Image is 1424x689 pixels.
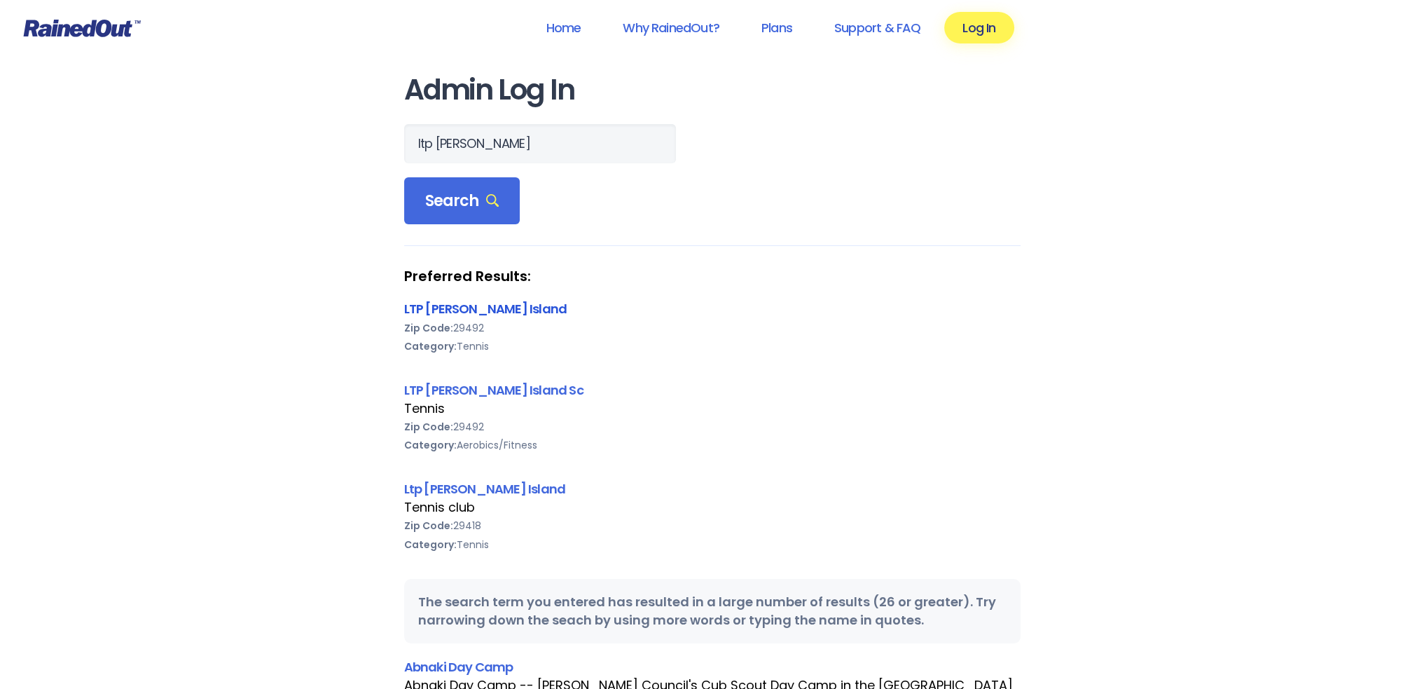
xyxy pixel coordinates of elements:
b: Category: [404,339,457,353]
div: 29492 [404,319,1021,337]
a: Ltp [PERSON_NAME] Island [404,480,566,498]
div: Aerobics/Fitness [404,436,1021,454]
a: Abnaki Day Camp [404,658,513,676]
div: Tennis [404,337,1021,355]
div: Abnaki Day Camp [404,657,1021,676]
div: LTP [PERSON_NAME] Island [404,299,1021,318]
b: Zip Code: [404,519,453,533]
div: Search [404,177,520,225]
div: Tennis [404,535,1021,554]
a: LTP [PERSON_NAME] Island [404,300,567,318]
strong: Preferred Results: [404,267,1021,285]
b: Zip Code: [404,321,453,335]
span: Search [425,191,499,211]
b: Zip Code: [404,420,453,434]
b: Category: [404,438,457,452]
a: Plans [743,12,810,43]
div: LTP [PERSON_NAME] Island Sc [404,381,1021,400]
a: Log In [944,12,1014,43]
div: Ltp [PERSON_NAME] Island [404,479,1021,498]
a: Support & FAQ [816,12,939,43]
a: Why RainedOut? [604,12,738,43]
input: Search Orgs… [404,124,676,163]
div: Tennis [404,400,1021,418]
a: LTP [PERSON_NAME] Island Sc [404,381,583,399]
h1: Admin Log In [404,74,1021,106]
a: Home [527,12,599,43]
div: 29418 [404,517,1021,535]
div: Tennis club [404,498,1021,517]
div: 29492 [404,418,1021,436]
b: Category: [404,538,457,552]
div: The search term you entered has resulted in a large number of results (26 or greater). Try narrow... [404,579,1021,643]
